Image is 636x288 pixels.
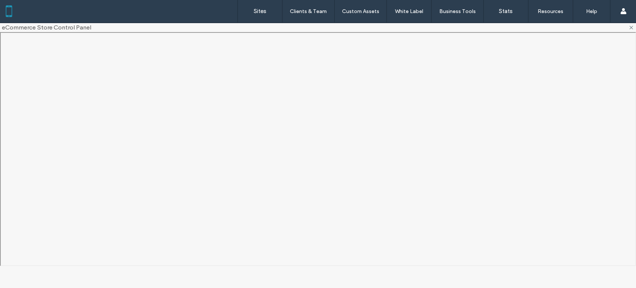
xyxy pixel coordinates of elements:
[254,8,266,15] label: Sites
[586,8,597,15] label: Help
[538,8,563,15] label: Resources
[2,24,91,31] span: eCommerce Store Control Panel
[499,8,513,15] label: Stats
[395,8,423,15] label: White Label
[439,8,476,15] label: Business Tools
[290,8,327,15] label: Clients & Team
[17,5,32,12] span: Help
[342,8,379,15] label: Custom Assets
